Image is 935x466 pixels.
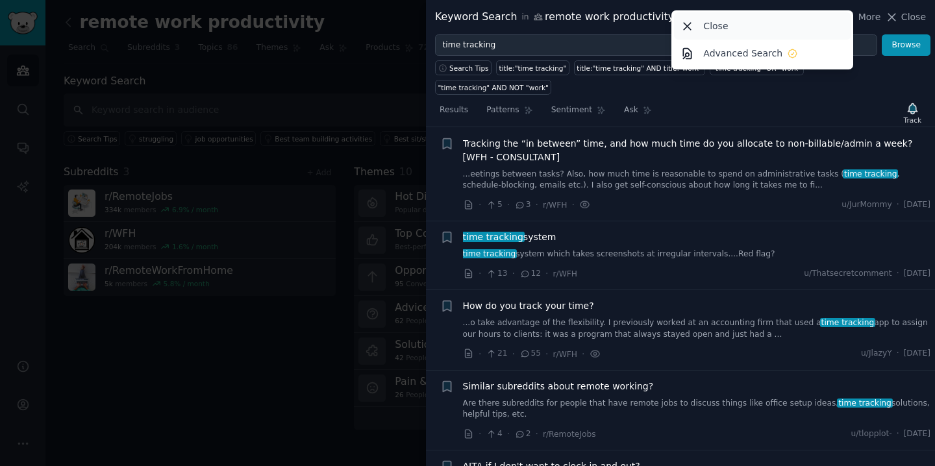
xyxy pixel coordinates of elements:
button: Search Tips [435,60,492,75]
span: · [512,267,515,280]
span: in [521,12,529,23]
a: ...o take advantage of the flexibility. I previously worked at an accounting firm that used atime... [463,317,931,340]
span: · [507,427,510,441]
span: 21 [486,348,507,360]
a: Patterns [482,100,537,127]
span: [DATE] [904,428,930,440]
div: "time tracking" AND NOT "work" [438,83,549,92]
input: Try a keyword related to your business [435,34,877,56]
span: 13 [486,268,507,280]
span: 3 [514,199,530,211]
span: · [897,428,899,440]
a: "time tracking" AND NOT "work" [435,80,551,95]
button: Browse [882,34,930,56]
a: time trackingsystem [463,230,556,244]
span: 5 [486,199,502,211]
span: 55 [519,348,541,360]
span: · [897,268,899,280]
span: · [479,427,481,441]
a: title:"time tracking" AND title:"work" [574,60,705,75]
span: · [479,198,481,212]
button: More [845,10,881,24]
span: More [858,10,881,24]
a: time trackingsystem which takes screenshots at irregular intervals....Red flag? [463,249,931,260]
a: Are there subreddits for people that have remote jobs to discuss things like office setup ideas,t... [463,398,931,421]
a: How do you track your time? [463,299,594,313]
a: Tracking the “in between” time, and how much time do you allocate to non-billable/admin a week? [... [463,137,931,164]
span: [DATE] [904,199,930,211]
a: ...eetings between tasks? Also, how much time is reasonable to spend on administrative tasks (tim... [463,169,931,191]
span: Search Tips [449,64,489,73]
span: time tracking [462,232,525,242]
span: u/tlopplot- [851,428,891,440]
p: Advanced Search [703,47,782,60]
span: r/WFH [543,201,567,210]
span: · [545,267,548,280]
div: title:"time tracking" [499,64,567,73]
span: Close [901,10,926,24]
span: Results [440,104,468,116]
a: Advanced Search [674,40,851,67]
div: Keyword Search remote work productivity [435,9,674,25]
span: time tracking [462,249,517,258]
div: Track [904,116,921,125]
span: r/WFH [553,350,578,359]
span: · [479,267,481,280]
span: u/Thatsecretcomment [804,268,891,280]
button: Close [885,10,926,24]
span: 12 [519,268,541,280]
span: r/RemoteJobs [543,430,596,439]
span: · [536,198,538,212]
span: [DATE] [904,348,930,360]
a: Similar subreddits about remote working? [463,380,654,393]
div: title:"time tracking" AND title:"work" [577,64,702,73]
span: Patterns [486,104,519,116]
span: · [507,198,510,212]
span: Ask [624,104,638,116]
span: 2 [514,428,530,440]
span: · [545,347,548,361]
span: time tracking [837,399,892,408]
a: Ask [619,100,656,127]
span: time tracking [843,169,898,178]
span: 4 [486,428,502,440]
a: Results [435,100,473,127]
span: · [536,427,538,441]
span: u/JlazyY [861,348,892,360]
span: · [897,199,899,211]
span: u/JurMommy [841,199,891,211]
span: · [572,198,575,212]
span: system [463,230,556,244]
span: · [897,348,899,360]
a: Sentiment [547,100,610,127]
span: time tracking [820,318,875,327]
span: · [582,347,584,361]
span: [DATE] [904,268,930,280]
span: r/WFH [553,269,578,278]
span: Sentiment [551,104,592,116]
span: · [479,347,481,361]
span: · [512,347,515,361]
button: Track [899,99,926,127]
a: title:"time tracking" [496,60,569,75]
p: Close [703,19,728,33]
